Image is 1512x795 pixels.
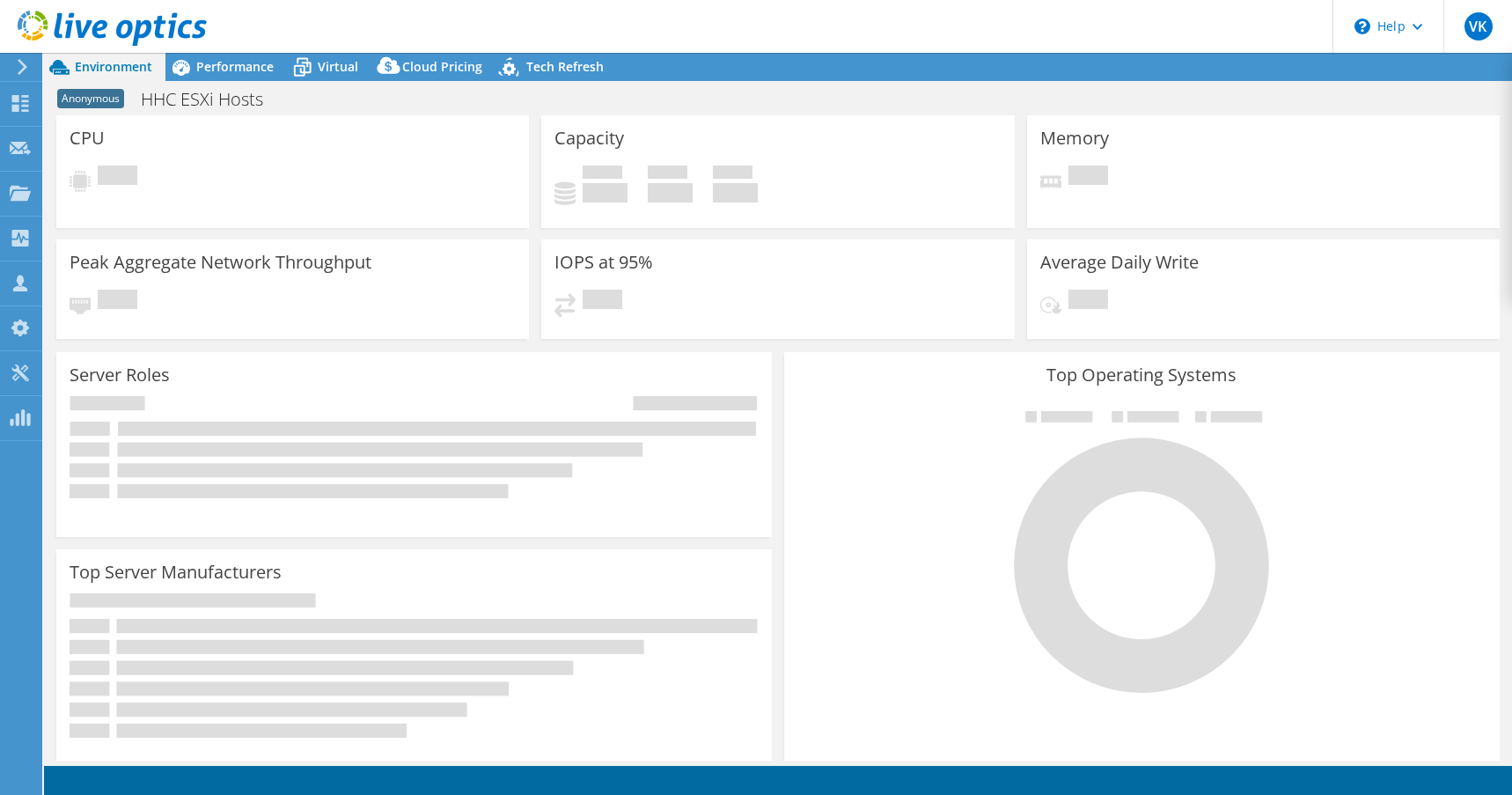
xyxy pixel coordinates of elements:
svg: \n [1354,18,1370,34]
span: Free [648,166,687,183]
h3: Server Roles [70,365,170,385]
h3: Memory [1040,129,1109,148]
span: Pending [583,290,622,313]
h4: 0 GiB [713,183,758,202]
h3: Peak Aggregate Network Throughput [70,253,371,272]
h4: 0 GiB [583,183,628,202]
span: Tech Refresh [526,58,604,75]
span: Pending [98,290,137,313]
h4: 0 GiB [648,183,693,202]
h1: HHC ESXi Hosts [133,90,290,109]
span: VK [1464,12,1493,40]
span: Environment [75,58,152,75]
h3: IOPS at 95% [554,253,653,272]
span: Cloud Pricing [402,58,482,75]
span: Pending [1068,290,1108,313]
h3: CPU [70,129,105,148]
h3: Top Operating Systems [797,365,1486,385]
span: Performance [196,58,274,75]
h3: Top Server Manufacturers [70,563,282,582]
h3: Average Daily Write [1040,253,1199,272]
span: Anonymous [57,89,124,108]
h3: Capacity [554,129,624,148]
span: Used [583,166,622,183]
span: Pending [98,166,137,189]
span: Virtual [318,58,358,75]
span: Total [713,166,752,183]
span: Pending [1068,166,1108,189]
